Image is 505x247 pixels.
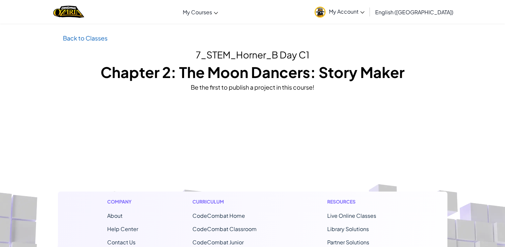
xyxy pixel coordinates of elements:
[53,5,84,19] a: Ozaria by CodeCombat logo
[375,9,453,16] span: English ([GEOGRAPHIC_DATA])
[63,34,108,42] a: Back to Classes
[192,198,273,205] h1: Curriculum
[183,9,212,16] span: My Courses
[315,7,326,18] img: avatar
[107,198,138,205] h1: Company
[53,5,84,19] img: Home
[192,212,245,219] span: CodeCombat Home
[63,82,442,92] div: Be the first to publish a project in this course!
[327,212,376,219] a: Live Online Classes
[179,3,221,21] a: My Courses
[192,225,257,232] a: CodeCombat Classroom
[311,1,368,22] a: My Account
[327,198,398,205] h1: Resources
[107,225,138,232] a: Help Center
[107,212,123,219] a: About
[192,239,244,246] a: CodeCombat Junior
[327,239,369,246] a: Partner Solutions
[372,3,457,21] a: English ([GEOGRAPHIC_DATA])
[327,225,369,232] a: Library Solutions
[107,239,135,246] span: Contact Us
[63,62,442,82] h1: Chapter 2: The Moon Dancers: Story Maker
[329,8,365,15] span: My Account
[63,48,442,62] h2: 7_STEM_Horner_B Day C1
